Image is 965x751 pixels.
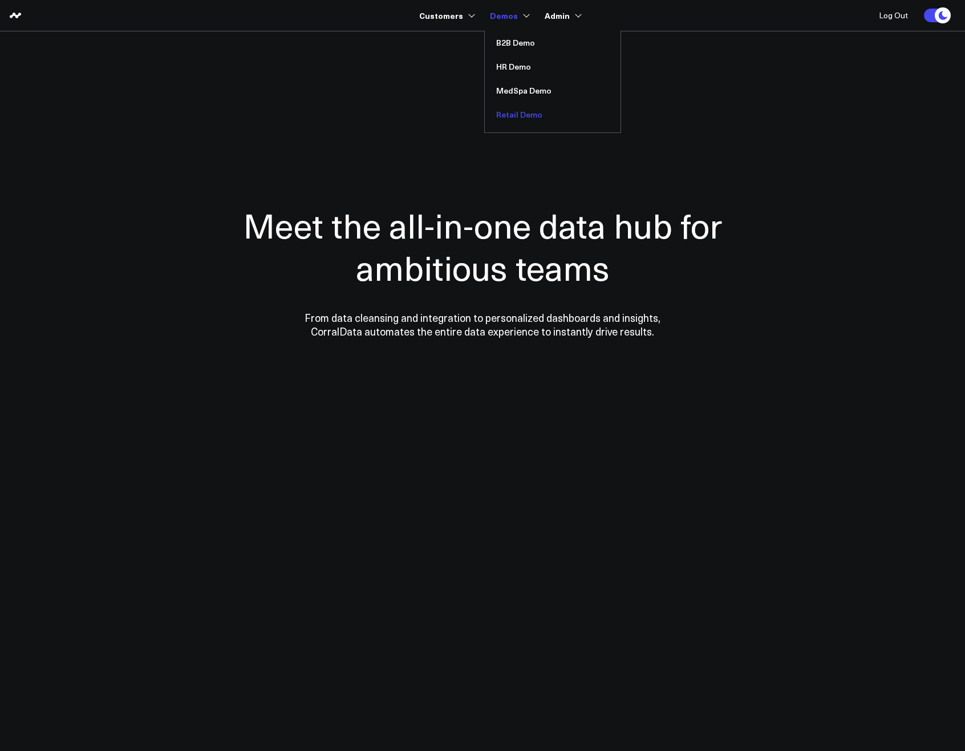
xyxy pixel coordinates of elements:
[419,5,473,26] a: Customers
[485,31,621,55] a: B2B Demo
[485,103,621,127] a: Retail Demo
[485,55,621,79] a: HR Demo
[485,79,621,103] a: MedSpa Demo
[490,5,528,26] a: Demos
[545,5,579,26] a: Admin
[280,311,685,338] p: From data cleansing and integration to personalized dashboards and insights, CorralData automates...
[203,204,762,288] h1: Meet the all-in-one data hub for ambitious teams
